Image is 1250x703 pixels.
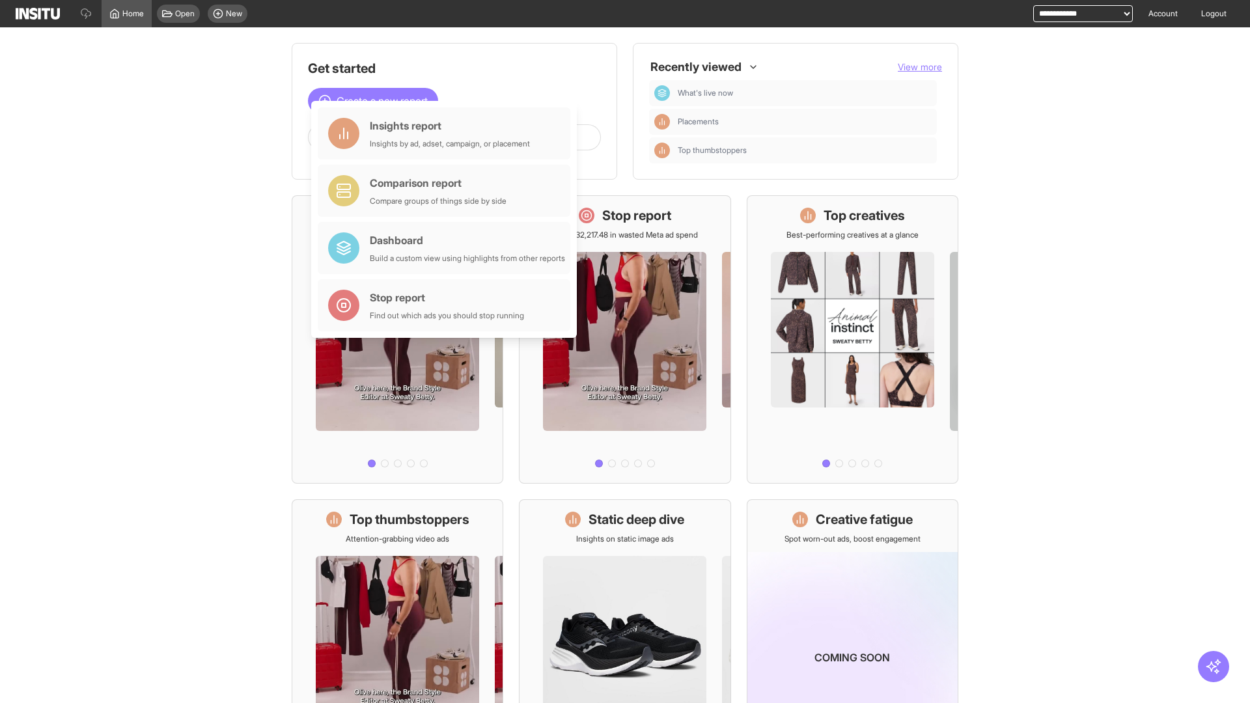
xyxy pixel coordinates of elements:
a: Top creativesBest-performing creatives at a glance [747,195,958,484]
div: Insights report [370,118,530,133]
span: Home [122,8,144,19]
div: Find out which ads you should stop running [370,310,524,321]
p: Best-performing creatives at a glance [786,230,919,240]
p: Insights on static image ads [576,534,674,544]
h1: Top creatives [824,206,905,225]
span: View more [898,61,942,72]
h1: Top thumbstoppers [350,510,469,529]
div: Build a custom view using highlights from other reports [370,253,565,264]
div: Stop report [370,290,524,305]
a: What's live nowSee all active ads instantly [292,195,503,484]
h1: Static deep dive [589,510,684,529]
button: View more [898,61,942,74]
span: Placements [678,117,932,127]
span: What's live now [678,88,932,98]
p: Attention-grabbing video ads [346,534,449,544]
h1: Get started [308,59,601,77]
span: New [226,8,242,19]
span: Top thumbstoppers [678,145,747,156]
span: Placements [678,117,719,127]
p: Save £32,217.48 in wasted Meta ad spend [552,230,698,240]
div: Compare groups of things side by side [370,196,507,206]
div: Insights [654,143,670,158]
div: Comparison report [370,175,507,191]
h1: Stop report [602,206,671,225]
div: Insights by ad, adset, campaign, or placement [370,139,530,149]
span: Top thumbstoppers [678,145,932,156]
span: Create a new report [337,93,428,109]
div: Dashboard [370,232,565,248]
span: Open [175,8,195,19]
a: Stop reportSave £32,217.48 in wasted Meta ad spend [519,195,730,484]
div: Dashboard [654,85,670,101]
img: Logo [16,8,60,20]
button: Create a new report [308,88,438,114]
span: What's live now [678,88,733,98]
div: Insights [654,114,670,130]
